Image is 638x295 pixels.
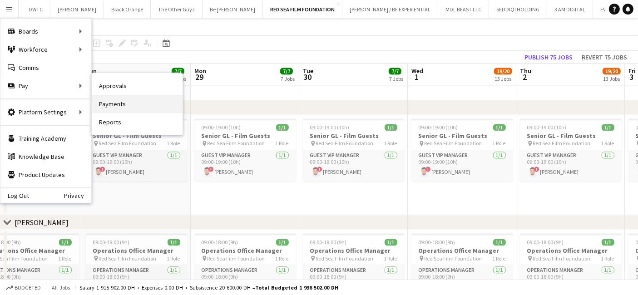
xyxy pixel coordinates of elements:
button: Be [PERSON_NAME] [203,0,263,18]
app-card-role: Guest VIP Manager1/109:00-19:00 (10h)![PERSON_NAME] [194,150,296,181]
span: 1 [410,72,423,82]
span: 1 Role [167,255,180,262]
div: Workforce [0,40,91,59]
span: 1 Role [384,140,397,147]
span: 1/1 [493,124,506,131]
h3: Senior GL - Film Guests [303,132,405,140]
button: Publish 75 jobs [521,51,576,63]
span: 1/1 [168,239,180,246]
div: [PERSON_NAME] [15,218,69,227]
span: 09:00-18:00 (9h) [93,239,130,246]
div: 13 Jobs [495,75,512,82]
span: 19/20 [494,68,512,74]
span: 7/7 [389,68,401,74]
span: Wed [411,67,423,75]
span: 09:00-18:00 (9h) [202,239,238,246]
span: 09:00-19:00 (10h) [527,124,567,131]
button: The Other Guyz [151,0,203,18]
h3: Senior GL - Film Guests [194,132,296,140]
span: 7/7 [172,68,184,74]
button: 3 AM DIGITAL [547,0,593,18]
span: 1 Role [59,255,72,262]
span: Red Sea Film Foundation [533,140,591,147]
span: Red Sea Film Foundation [316,255,374,262]
h3: Senior GL - Film Guests [411,132,513,140]
a: Reports [92,113,183,131]
app-card-role: Guest VIP Manager1/109:00-19:00 (10h)![PERSON_NAME] [520,150,622,181]
span: 1 Role [276,140,289,147]
span: 1 Role [493,255,506,262]
h3: Senior GL - Film Guests [520,132,622,140]
app-job-card: 09:00-19:00 (10h)1/1Senior GL - Film Guests Red Sea Film Foundation1 RoleGuest VIP Manager1/109:0... [86,118,188,181]
span: 1 Role [276,255,289,262]
span: Red Sea Film Foundation [316,140,374,147]
button: [PERSON_NAME] [50,0,104,18]
app-card-role: Guest VIP Manager1/109:00-19:00 (10h)![PERSON_NAME] [86,150,188,181]
button: Revert 75 jobs [578,51,631,63]
div: Salary 1 915 902.00 DH + Expenses 0.00 DH + Subsistence 20 600.00 DH = [79,284,338,291]
span: Thu [520,67,531,75]
span: ! [425,167,431,172]
span: Fri [628,67,636,75]
a: Knowledge Base [0,147,91,166]
span: Mon [194,67,206,75]
span: Tue [303,67,313,75]
span: ! [317,167,322,172]
span: 09:00-19:00 (10h) [202,124,241,131]
span: 1 Role [384,255,397,262]
a: Payments [92,95,183,113]
span: 30 [302,72,313,82]
span: Red Sea Film Foundation [425,255,482,262]
span: 1 Role [493,140,506,147]
button: RED SEA FILM FOUNDATION [263,0,342,18]
span: 09:00-18:00 (9h) [419,239,455,246]
app-job-card: 09:00-19:00 (10h)1/1Senior GL - Film Guests Red Sea Film Foundation1 RoleGuest VIP Manager1/109:0... [194,118,296,181]
a: Comms [0,59,91,77]
span: 09:00-19:00 (10h) [419,124,458,131]
h3: Operations Office Manager [520,246,622,255]
span: Red Sea Film Foundation [425,140,482,147]
div: 7 Jobs [389,75,403,82]
span: 09:00-19:00 (10h) [310,124,350,131]
span: 1/1 [602,124,614,131]
span: Red Sea Film Foundation [208,255,265,262]
span: Red Sea Film Foundation [99,140,157,147]
div: Pay [0,77,91,95]
a: Privacy [64,192,91,199]
span: Total Budgeted 1 936 502.00 DH [255,284,338,291]
h3: Senior GL - Film Guests [86,132,188,140]
div: Boards [0,22,91,40]
span: 1 Role [601,255,614,262]
span: ! [534,167,539,172]
span: 1/1 [276,239,289,246]
a: Approvals [92,77,183,95]
a: Training Academy [0,129,91,147]
app-job-card: 09:00-19:00 (10h)1/1Senior GL - Film Guests Red Sea Film Foundation1 RoleGuest VIP Manager1/109:0... [520,118,622,181]
span: Red Sea Film Foundation [208,140,265,147]
h3: Operations Office Manager [86,246,188,255]
span: 1/1 [59,239,72,246]
button: MDL BEAST LLC [438,0,489,18]
span: 2 [519,72,531,82]
h3: Operations Office Manager [194,246,296,255]
app-job-card: 09:00-19:00 (10h)1/1Senior GL - Film Guests Red Sea Film Foundation1 RoleGuest VIP Manager1/109:0... [303,118,405,181]
span: Budgeted [15,285,41,291]
span: 1/1 [276,124,289,131]
app-card-role: Guest VIP Manager1/109:00-19:00 (10h)![PERSON_NAME] [411,150,513,181]
button: SEDDIQI HOLDING [489,0,547,18]
span: 09:00-18:00 (9h) [527,239,564,246]
span: 19/20 [603,68,621,74]
span: 1 Role [167,140,180,147]
span: 1/1 [602,239,614,246]
button: Black Orange [104,0,151,18]
span: ! [100,167,105,172]
button: DWTC [21,0,50,18]
button: Budgeted [5,283,42,293]
app-job-card: 09:00-19:00 (10h)1/1Senior GL - Film Guests Red Sea Film Foundation1 RoleGuest VIP Manager1/109:0... [411,118,513,181]
span: 29 [193,72,206,82]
